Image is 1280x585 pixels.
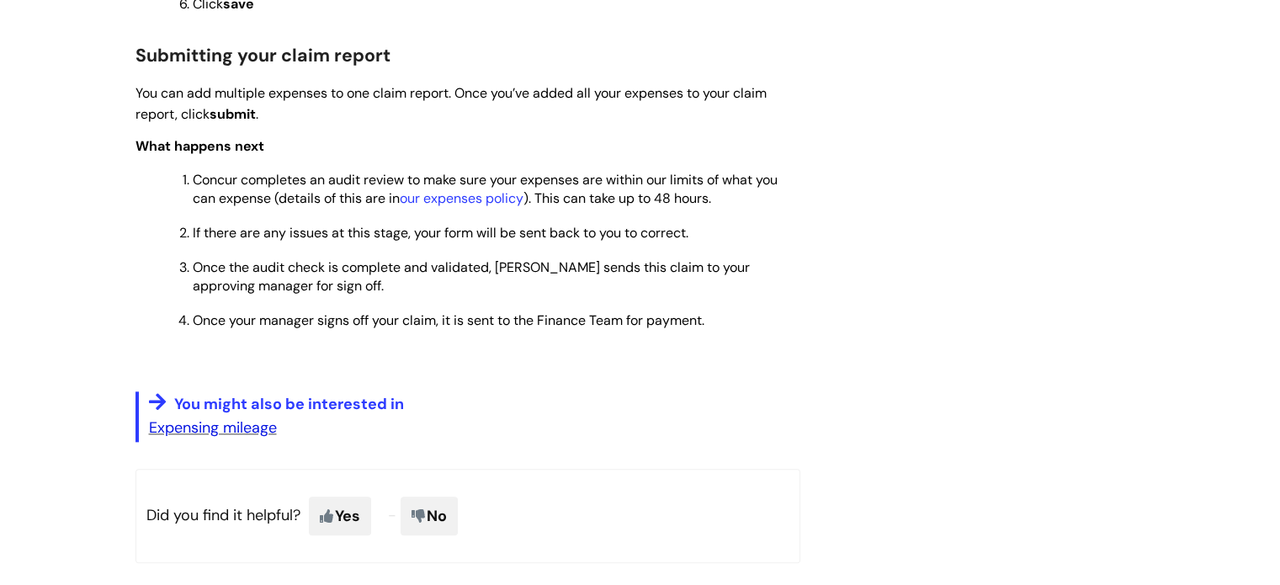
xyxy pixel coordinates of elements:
span: No [401,497,458,535]
span: Concur completes an audit review to make sure your expenses are within our limits of what you can... [193,171,778,207]
a: our expenses policy [400,189,523,207]
span: What happens next [135,137,264,155]
p: Did you find it helpful? [135,469,800,563]
span: Once your manager signs off your claim, it is sent to the Finance Team for payment. [193,311,704,329]
span: Submitting your claim report [135,44,390,67]
span: You can add multiple expenses to one claim report. Once you’ve added all your expenses to your cl... [135,84,767,123]
span: You might also be interested in [174,394,404,414]
a: Expensing mileage [149,417,277,438]
span: If there are any issues at this stage, your form will be sent back to you to correct. [193,224,688,242]
strong: submit [210,105,256,123]
span: Yes [309,497,371,535]
span: Once the audit check is complete and validated, [PERSON_NAME] sends this claim to your approving ... [193,258,750,295]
